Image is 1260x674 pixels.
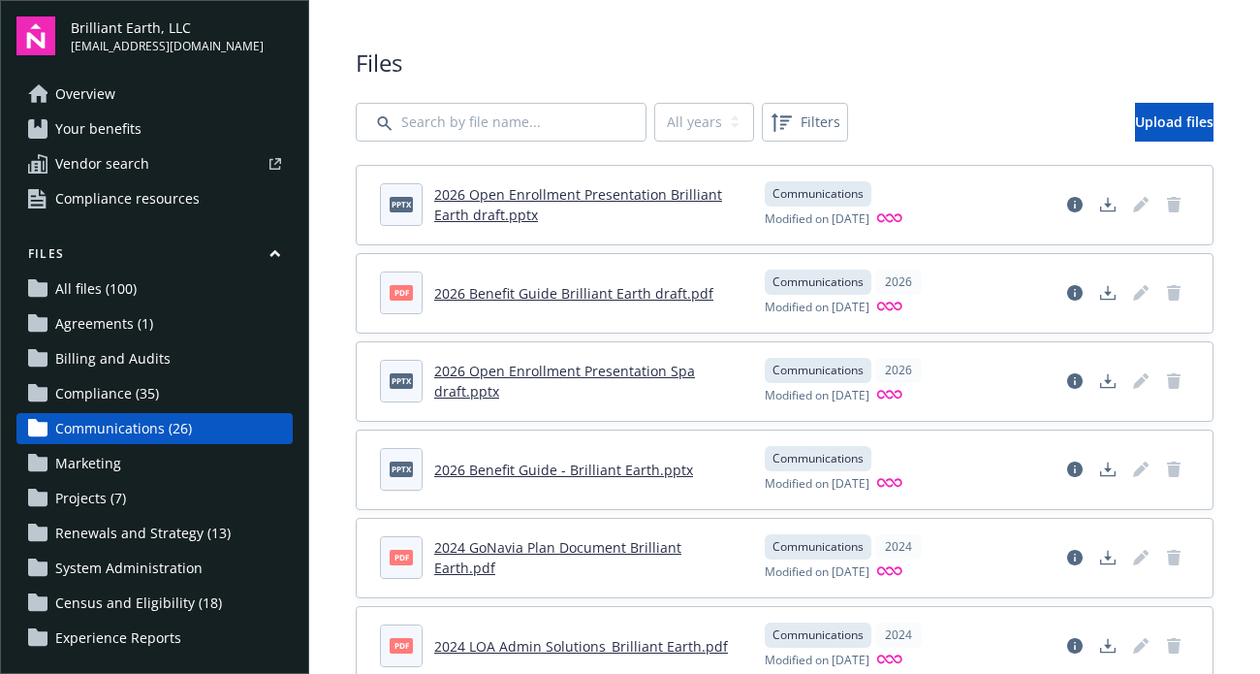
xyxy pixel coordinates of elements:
div: 2024 [875,534,922,560]
a: View file details [1059,277,1090,308]
div: 2024 [875,623,922,648]
span: pdf [390,285,413,300]
a: All files (100) [16,273,293,305]
a: 2026 Open Enrollment Presentation Spa draft.pptx [434,362,695,401]
input: Search by file name... [356,103,646,142]
span: Edit document [1125,542,1156,573]
span: Projects (7) [55,483,126,514]
span: pptx [390,462,413,476]
span: Delete document [1158,454,1189,485]
span: Overview [55,79,115,110]
span: Renewals and Strategy (13) [55,518,231,549]
a: Compliance resources [16,183,293,214]
span: Modified on [DATE] [765,652,869,670]
span: Census and Eligibility (18) [55,588,222,619]
span: Modified on [DATE] [765,563,869,582]
span: Edit document [1125,277,1156,308]
a: Download document [1092,630,1123,661]
span: Communications [772,362,864,379]
span: Upload files [1135,112,1213,131]
a: Overview [16,79,293,110]
span: Edit document [1125,366,1156,397]
span: [EMAIL_ADDRESS][DOMAIN_NAME] [71,38,264,55]
a: View file details [1059,366,1090,397]
span: Delete document [1158,366,1189,397]
span: Modified on [DATE] [765,475,869,494]
span: Communications [772,626,864,644]
a: Experience Reports [16,623,293,654]
a: View file details [1059,542,1090,573]
span: Brilliant Earth, LLC [71,17,264,38]
a: Compliance (35) [16,378,293,409]
span: Files [356,47,1213,80]
a: Download document [1092,189,1123,220]
span: Marketing [55,448,121,479]
a: Download document [1092,277,1123,308]
span: Edit document [1125,630,1156,661]
a: Agreements (1) [16,308,293,339]
span: Modified on [DATE] [765,387,869,405]
span: Compliance resources [55,183,200,214]
a: System Administration [16,553,293,584]
span: pdf [390,550,413,564]
button: Brilliant Earth, LLC[EMAIL_ADDRESS][DOMAIN_NAME] [71,16,293,55]
a: Download document [1092,366,1123,397]
img: navigator-logo.svg [16,16,55,55]
a: Edit document [1125,454,1156,485]
span: Communications [772,185,864,203]
a: 2026 Open Enrollment Presentation Brilliant Earth draft.pptx [434,185,722,224]
span: pptx [390,197,413,211]
span: All files (100) [55,273,137,305]
span: Communications [772,538,864,556]
span: Communications [772,450,864,467]
a: Download document [1092,454,1123,485]
span: Communications (26) [55,413,192,444]
span: Compliance (35) [55,378,159,409]
a: Marketing [16,448,293,479]
a: Census and Eligibility (18) [16,588,293,619]
div: 2026 [875,270,922,295]
a: View file details [1059,630,1090,661]
a: 2026 Benefit Guide - Brilliant Earth.pptx [434,461,693,479]
div: 2026 [875,358,922,383]
span: Vendor search [55,148,149,179]
a: Communications (26) [16,413,293,444]
span: Your benefits [55,113,142,144]
a: Renewals and Strategy (13) [16,518,293,549]
span: Billing and Audits [55,343,171,374]
span: Edit document [1125,189,1156,220]
span: Experience Reports [55,623,181,654]
span: pptx [390,373,413,388]
a: Upload files [1135,103,1213,142]
span: Delete document [1158,542,1189,573]
span: Communications [772,273,864,291]
span: Delete document [1158,277,1189,308]
a: 2026 Benefit Guide Brilliant Earth draft.pdf [434,284,713,303]
a: Projects (7) [16,483,293,514]
a: Download document [1092,542,1123,573]
a: 2024 LOA Admin Solutions_Brilliant Earth.pdf [434,637,728,656]
span: System Administration [55,553,203,584]
span: Delete document [1158,189,1189,220]
a: View file details [1059,189,1090,220]
span: Modified on [DATE] [765,299,869,317]
a: View file details [1059,454,1090,485]
span: Agreements (1) [55,308,153,339]
span: Modified on [DATE] [765,210,869,229]
span: Filters [801,112,840,132]
a: Billing and Audits [16,343,293,374]
span: pdf [390,638,413,653]
button: Filters [762,103,848,142]
a: Your benefits [16,113,293,144]
span: Filters [766,107,844,138]
a: Vendor search [16,148,293,179]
